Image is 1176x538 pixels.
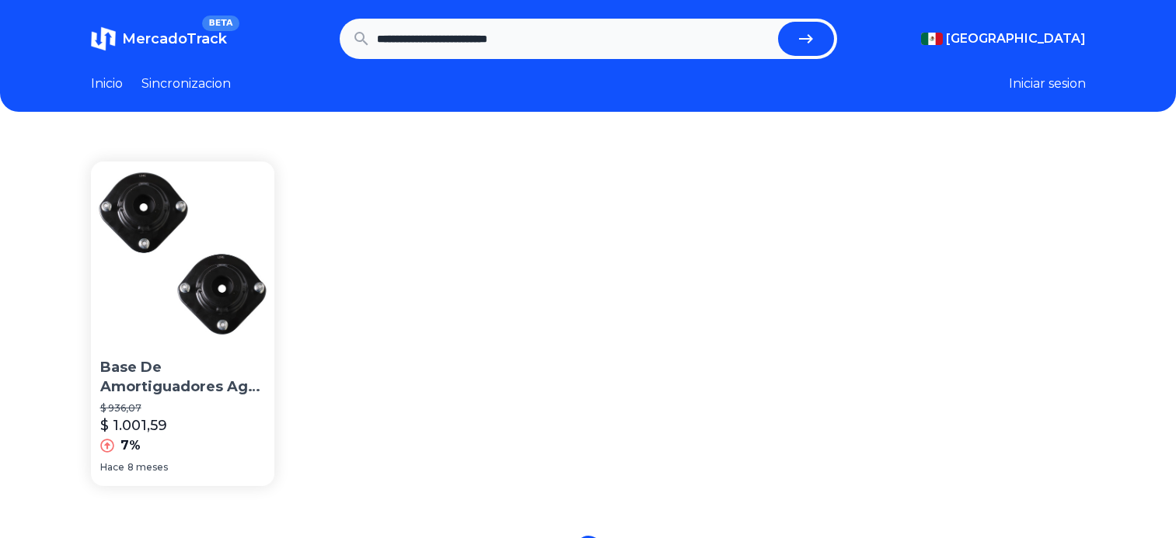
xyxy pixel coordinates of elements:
[141,75,231,93] a: Sincronizacion
[946,30,1086,48] span: [GEOGRAPHIC_DATA]
[202,16,239,31] span: BETA
[100,402,266,415] p: $ 936,07
[100,461,124,474] span: Hace
[91,75,123,93] a: Inicio
[100,415,167,436] p: $ 1.001,59
[921,33,943,45] img: Mexico
[100,358,266,397] p: Base De Amortiguadores Ag Dodge Neón [DATE]-[DATE] Par Delantero
[91,161,275,345] img: Base De Amortiguadores Ag Dodge Neón 2000-2005 Par Delantero
[921,30,1086,48] button: [GEOGRAPHIC_DATA]
[91,26,116,51] img: MercadoTrack
[91,161,275,486] a: Base De Amortiguadores Ag Dodge Neón 2000-2005 Par DelanteroBase De Amortiguadores Ag Dodge Neón ...
[1009,75,1086,93] button: Iniciar sesion
[120,436,141,455] p: 7%
[122,30,227,47] span: MercadoTrack
[127,461,168,474] span: 8 meses
[91,26,227,51] a: MercadoTrackBETA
